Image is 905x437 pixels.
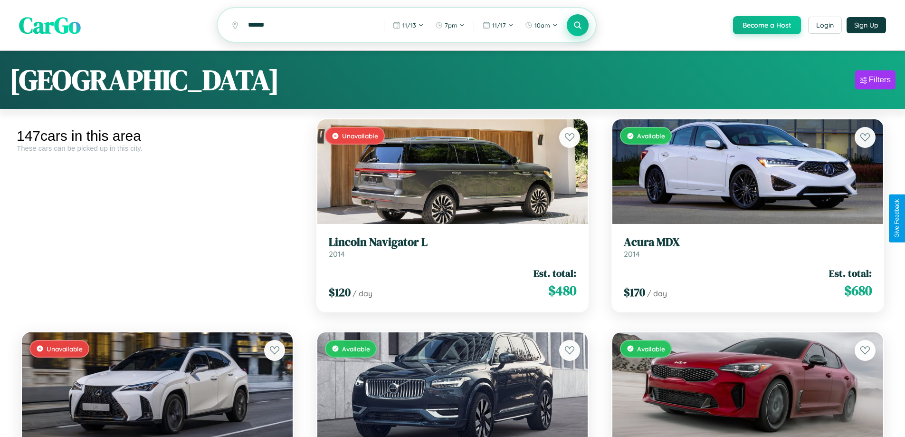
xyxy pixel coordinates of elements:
span: 11 / 17 [492,21,506,29]
span: 10am [534,21,550,29]
button: 11/17 [478,18,518,33]
span: 2014 [329,249,345,259]
span: Est. total: [829,266,872,280]
span: 11 / 13 [402,21,416,29]
span: Est. total: [533,266,576,280]
span: / day [352,289,372,298]
span: $ 170 [624,284,645,300]
button: Filters [855,70,895,89]
h3: Lincoln Navigator L [329,235,577,249]
button: Become a Host [733,16,801,34]
span: $ 680 [844,281,872,300]
button: Sign Up [847,17,886,33]
span: Unavailable [342,132,378,140]
a: Acura MDX2014 [624,235,872,259]
button: Login [808,17,842,34]
span: Available [342,345,370,353]
span: / day [647,289,667,298]
h1: [GEOGRAPHIC_DATA] [10,60,279,99]
span: CarGo [19,10,81,41]
span: 7pm [445,21,457,29]
span: Available [637,132,665,140]
span: $ 480 [548,281,576,300]
span: $ 120 [329,284,351,300]
a: Lincoln Navigator L2014 [329,235,577,259]
button: 11/13 [388,18,429,33]
div: These cars can be picked up in this city. [17,144,298,152]
span: Unavailable [47,345,83,353]
div: Filters [869,75,891,85]
button: 10am [520,18,562,33]
button: 7pm [430,18,470,33]
span: Available [637,345,665,353]
h3: Acura MDX [624,235,872,249]
div: Give Feedback [894,199,900,238]
span: 2014 [624,249,640,259]
div: 147 cars in this area [17,128,298,144]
